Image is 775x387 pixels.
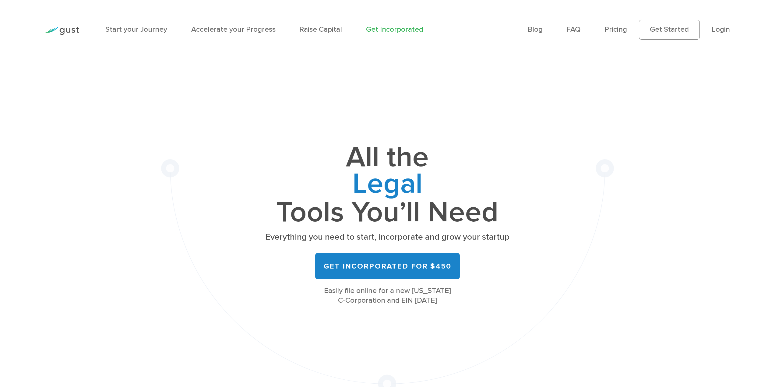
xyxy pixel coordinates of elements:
a: Login [712,25,730,34]
div: Easily file online for a new [US_STATE] C-Corporation and EIN [DATE] [264,286,511,306]
h1: All the Tools You’ll Need [264,144,511,226]
a: Blog [528,25,543,34]
a: Pricing [604,25,627,34]
a: Get Incorporated for $450 [315,253,460,280]
a: Raise Capital [299,25,342,34]
img: Gust Logo [45,27,79,35]
a: FAQ [566,25,580,34]
a: Start your Journey [105,25,167,34]
a: Accelerate your Progress [191,25,276,34]
a: Get Started [639,20,700,39]
a: Get Incorporated [366,25,423,34]
span: Legal [264,171,511,200]
p: Everything you need to start, incorporate and grow your startup [264,231,511,243]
